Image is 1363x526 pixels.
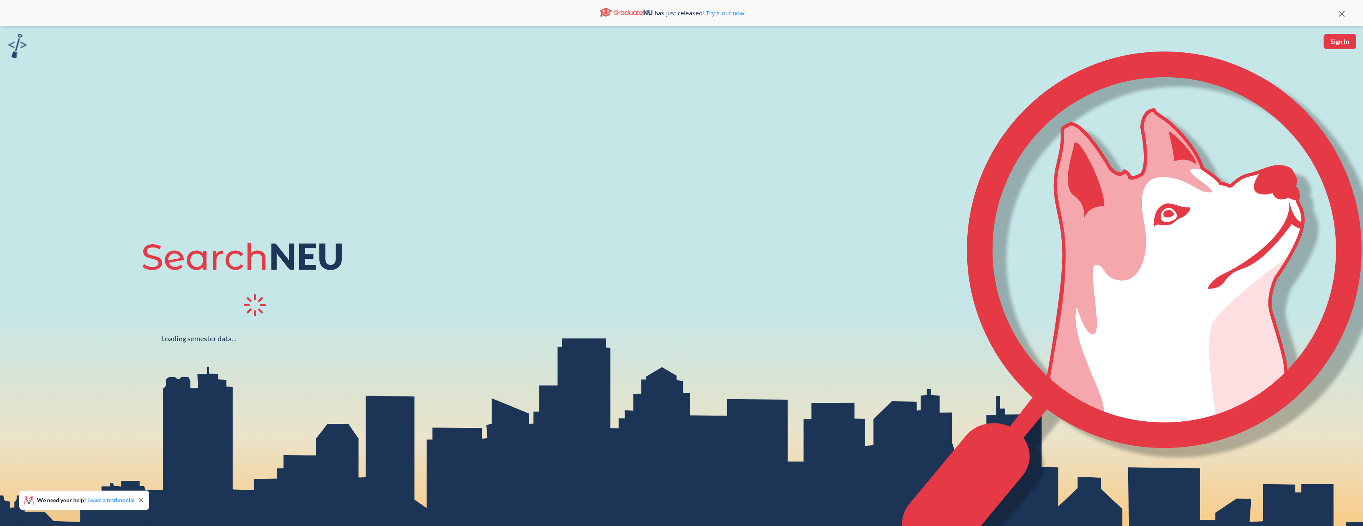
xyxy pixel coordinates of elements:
span: has just released! [655,8,746,17]
button: Sign In [1324,34,1356,49]
div: Loading semester data... [161,334,236,343]
span: We need your help! [37,497,135,503]
a: sandbox logo [8,34,27,61]
a: Leave a testimonial [87,497,135,503]
a: Try it out now! [704,9,746,17]
img: sandbox logo [8,34,27,58]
